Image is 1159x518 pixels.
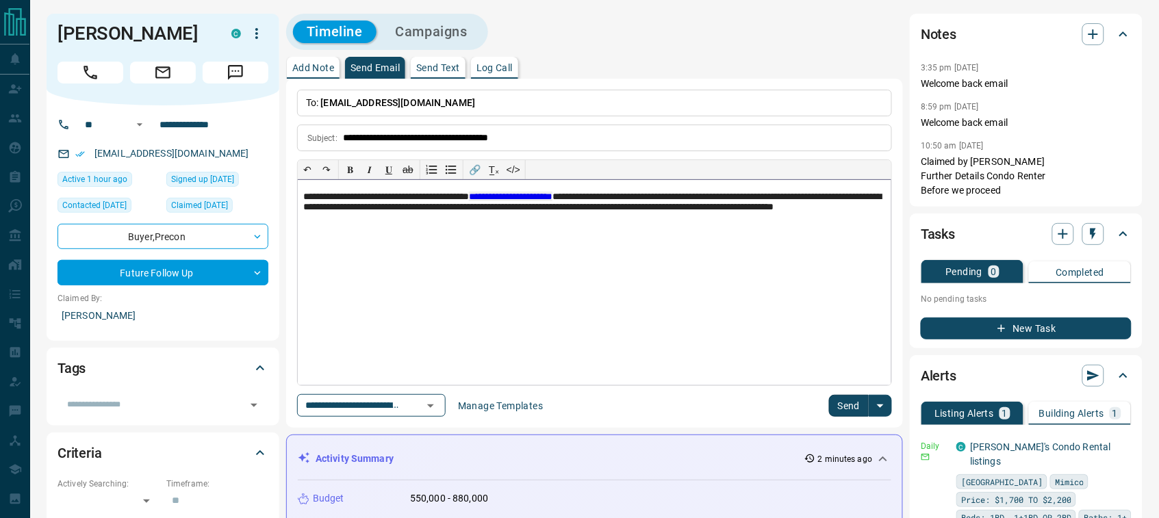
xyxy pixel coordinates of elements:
[818,453,872,465] p: 2 minutes ago
[75,149,85,159] svg: Email Verified
[130,62,196,83] span: Email
[58,352,268,385] div: Tags
[166,198,268,217] div: Thu May 19 2022
[385,164,392,175] span: 𝐔
[58,305,268,327] p: [PERSON_NAME]
[58,260,268,285] div: Future Follow Up
[829,395,869,417] button: Send
[58,23,211,44] h1: [PERSON_NAME]
[316,452,394,466] p: Activity Summary
[313,491,344,506] p: Budget
[921,18,1132,51] div: Notes
[131,116,148,133] button: Open
[921,365,956,387] h2: Alerts
[382,21,481,43] button: Campaigns
[171,172,234,186] span: Signed up [DATE]
[360,160,379,179] button: 𝑰
[166,478,268,490] p: Timeframe:
[298,446,891,471] div: Activity Summary2 minutes ago
[1112,409,1118,418] p: 1
[921,102,979,112] p: 8:59 pm [DATE]
[921,223,955,245] h2: Tasks
[921,452,930,462] svg: Email
[829,395,893,417] div: split button
[94,148,249,159] a: [EMAIL_ADDRESS][DOMAIN_NAME]
[298,160,317,179] button: ↶
[946,267,983,276] p: Pending
[297,90,892,116] p: To:
[466,160,485,179] button: 🔗
[58,172,160,191] div: Mon Aug 18 2025
[421,396,440,415] button: Open
[921,359,1132,392] div: Alerts
[403,164,413,175] s: ab
[62,172,127,186] span: Active 1 hour ago
[921,289,1132,309] p: No pending tasks
[293,21,377,43] button: Timeline
[921,218,1132,250] div: Tasks
[58,62,123,83] span: Call
[351,63,400,73] p: Send Email
[203,62,268,83] span: Message
[450,395,551,417] button: Manage Templates
[166,172,268,191] div: Thu Mar 03 2016
[442,160,461,179] button: Bullet list
[62,198,127,212] span: Contacted [DATE]
[58,442,102,464] h2: Criteria
[58,198,160,217] div: Thu May 19 2022
[171,198,228,212] span: Claimed [DATE]
[921,77,1132,91] p: Welcome back email
[934,409,994,418] p: Listing Alerts
[317,160,336,179] button: ↷
[58,357,86,379] h2: Tags
[956,442,966,452] div: condos.ca
[1056,268,1104,277] p: Completed
[476,63,513,73] p: Log Call
[1002,409,1008,418] p: 1
[504,160,523,179] button: </>
[921,116,1132,130] p: Welcome back email
[485,160,504,179] button: T̲ₓ
[961,475,1043,489] span: [GEOGRAPHIC_DATA]
[231,29,241,38] div: condos.ca
[410,491,488,506] p: 550,000 - 880,000
[307,132,337,144] p: Subject:
[961,493,1071,506] span: Price: $1,700 TO $2,200
[58,292,268,305] p: Claimed By:
[58,437,268,469] div: Criteria
[970,441,1111,467] a: [PERSON_NAME]'s Condo Rental listings
[1039,409,1104,418] p: Building Alerts
[398,160,418,179] button: ab
[416,63,460,73] p: Send Text
[921,23,956,45] h2: Notes
[921,63,979,73] p: 3:35 pm [DATE]
[921,155,1132,198] p: Claimed by [PERSON_NAME] Further Details Condo Renter Before we proceed
[422,160,442,179] button: Numbered list
[921,141,984,151] p: 10:50 am [DATE]
[921,318,1132,339] button: New Task
[321,97,476,108] span: [EMAIL_ADDRESS][DOMAIN_NAME]
[58,224,268,249] div: Buyer , Precon
[921,440,948,452] p: Daily
[58,478,160,490] p: Actively Searching:
[341,160,360,179] button: 𝐁
[292,63,334,73] p: Add Note
[991,267,997,276] p: 0
[1055,475,1084,489] span: Mimico
[379,160,398,179] button: 𝐔
[244,396,264,415] button: Open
